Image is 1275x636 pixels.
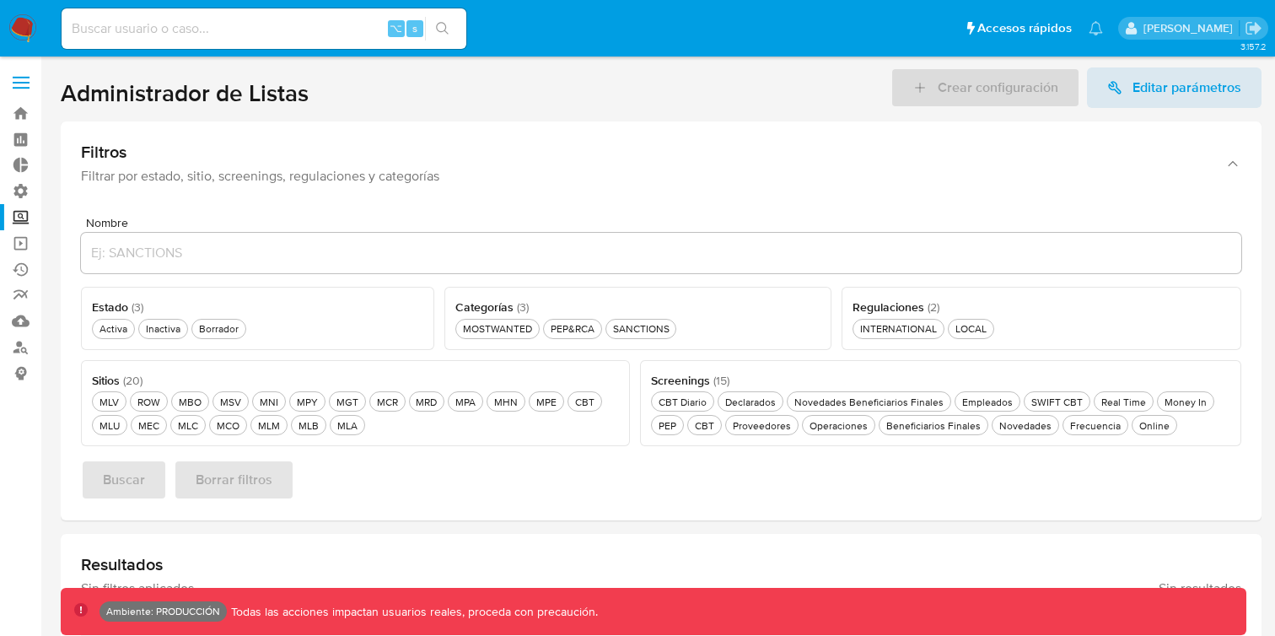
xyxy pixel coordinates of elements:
[425,17,460,40] button: search-icon
[390,20,402,36] span: ⌥
[1089,21,1103,35] a: Notificaciones
[106,608,220,615] p: Ambiente: PRODUCCIÓN
[227,604,598,620] p: Todas las acciones impactan usuarios reales, proceda con precaución.
[977,19,1072,37] span: Accesos rápidos
[62,18,466,40] input: Buscar usuario o caso...
[1143,20,1239,36] p: joaquin.dolcemascolo@mercadolibre.com
[1245,19,1262,37] a: Salir
[412,20,417,36] span: s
